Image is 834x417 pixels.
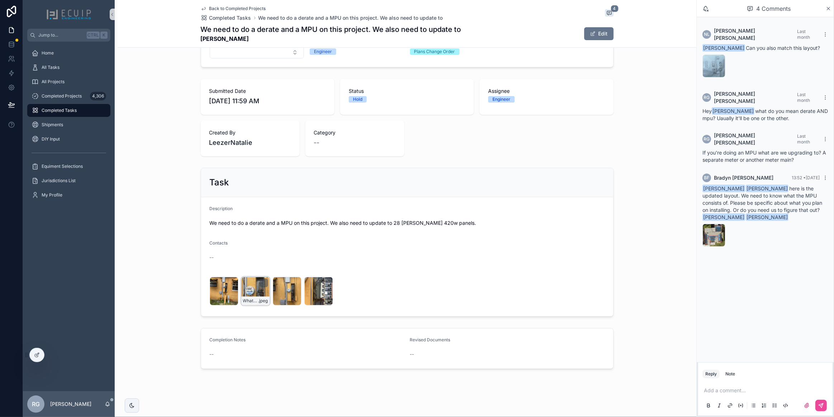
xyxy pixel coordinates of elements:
[714,27,797,42] span: [PERSON_NAME] [PERSON_NAME]
[27,61,110,74] a: All Tasks
[201,14,251,22] a: Completed Tasks
[42,122,63,128] span: Shipments
[27,118,110,131] a: Shipments
[201,34,461,43] strong: [PERSON_NAME]
[797,29,810,40] span: Last month
[258,14,443,22] a: We need to do a derate and a MPU on this project. We also need to update to
[210,46,304,58] button: Select Button
[209,129,291,136] span: Created By
[209,138,291,148] span: LeezerNatalie
[42,178,76,184] span: Jurisdictions List
[42,50,54,56] span: Home
[702,185,745,192] span: [PERSON_NAME]
[702,108,828,121] span: Hey what do you mean derate AND mpu? Uaually it'll be one or the other.
[702,370,720,378] button: Reply
[712,107,754,115] span: [PERSON_NAME]
[492,96,510,103] div: Engineer
[210,177,229,188] h2: Task
[725,371,735,377] div: Note
[27,29,110,42] button: Jump to...CtrlK
[605,9,614,18] button: 4
[42,192,62,198] span: My Profile
[42,108,77,113] span: Completed Tasks
[210,254,214,261] span: --
[702,150,826,163] span: If you're doing an MPU what are we upgrading to? A separate meter or another meter main?
[42,136,60,142] span: DIY Input
[210,206,233,211] span: Description
[410,337,451,342] span: Revised Documents
[488,87,605,95] span: Assignee
[243,298,258,304] span: WhatsApp-Image-2025-08-19-at-12.20.10-(1)
[27,75,110,88] a: All Projects
[797,92,810,103] span: Last month
[258,298,268,304] span: .jpeg
[611,5,619,12] span: 4
[797,133,810,144] span: Last month
[746,185,788,192] span: [PERSON_NAME]
[714,174,773,181] span: Bradyn [PERSON_NAME]
[314,138,320,148] span: --
[209,96,326,106] span: [DATE] 11:59 AM
[42,65,59,70] span: All Tasks
[23,42,115,211] div: scrollable content
[704,175,710,181] span: BF
[210,219,605,227] span: We need to do a derate and a MPU on this project. We also need to update to 28 [PERSON_NAME] 420w...
[42,79,65,85] span: All Projects
[756,4,791,13] span: 4 Comments
[209,6,266,11] span: Back to Completed Projects
[27,133,110,146] a: DIY Input
[27,189,110,202] a: My Profile
[27,47,110,60] a: Home
[353,96,362,103] div: Hold
[46,9,91,20] img: App logo
[704,95,710,100] span: RG
[209,87,326,95] span: Submitted Date
[209,14,251,22] span: Completed Tasks
[746,213,788,221] span: [PERSON_NAME]
[714,132,797,146] span: [PERSON_NAME] [PERSON_NAME]
[27,104,110,117] a: Completed Tasks
[349,87,465,95] span: Status
[90,92,106,100] div: 4,306
[792,175,820,180] span: 13:52 • [DATE]
[101,32,107,38] span: K
[32,400,40,408] span: RG
[702,45,820,51] span: Can you also match this layout?
[42,93,82,99] span: Completed Projects
[702,44,745,52] span: [PERSON_NAME]
[38,32,84,38] span: Jump to...
[27,90,110,103] a: Completed Projects4,306
[27,174,110,187] a: Jurisdictions List
[87,32,100,39] span: Ctrl
[201,6,266,11] a: Back to Completed Projects
[704,32,710,37] span: NL
[210,337,246,342] span: Completion Notes
[414,48,455,55] div: Plans Change Order
[210,351,214,358] span: --
[702,213,745,221] span: [PERSON_NAME]
[42,164,83,169] span: Equiment Selections
[201,24,461,34] h1: We need to do a derate and a MPU on this project. We also need to update to
[723,370,738,378] button: Note
[704,136,710,142] span: RG
[50,401,91,408] p: [PERSON_NAME]
[314,48,332,55] div: Engineer
[210,240,228,246] span: Contacts
[714,90,797,105] span: [PERSON_NAME] [PERSON_NAME]
[702,185,822,220] span: here is the updated layout. We need to know what the MPU consists of. Please be specific about wh...
[410,351,414,358] span: --
[314,129,396,136] span: Category
[584,27,614,40] button: Edit
[27,160,110,173] a: Equiment Selections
